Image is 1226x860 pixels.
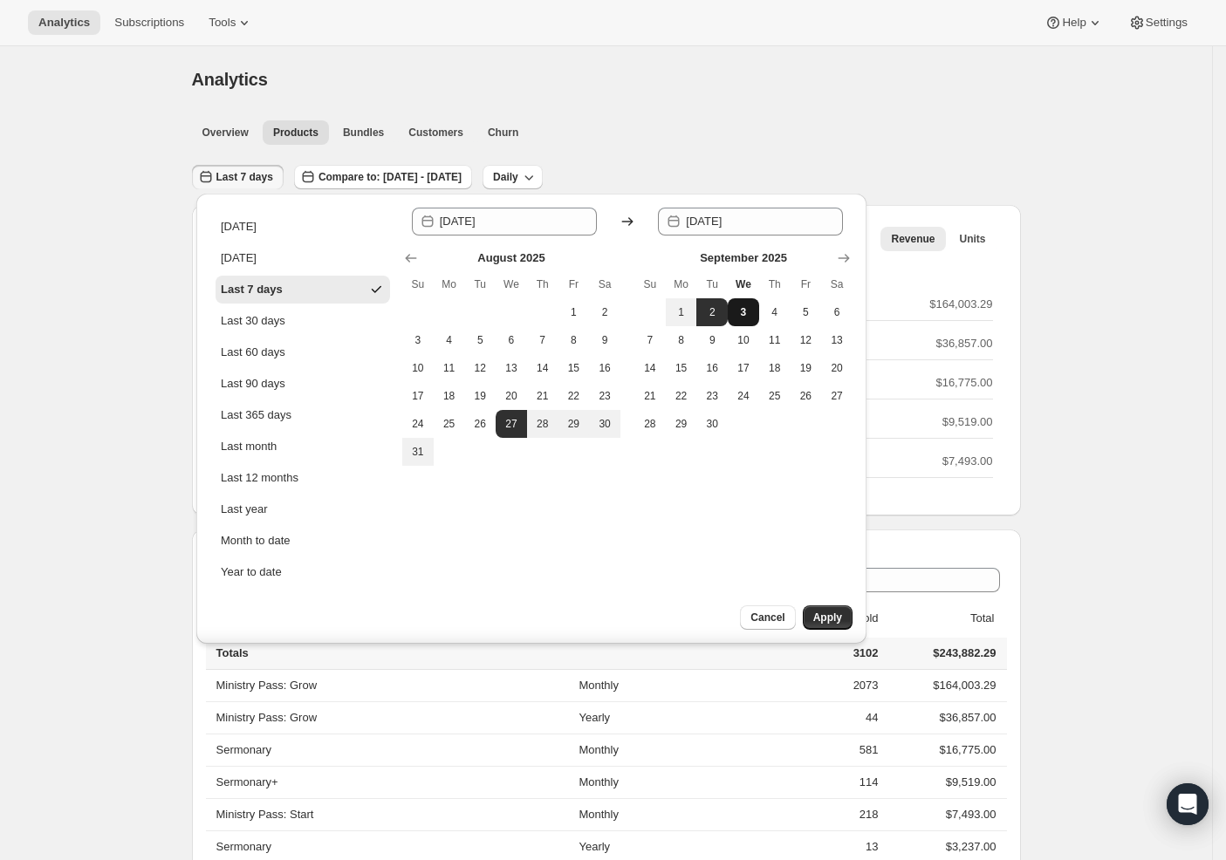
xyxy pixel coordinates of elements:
span: 26 [798,389,815,403]
button: Wednesday August 20 2025 [496,382,527,410]
button: Friday August 8 2025 [558,326,590,354]
button: Saturday August 30 2025 [589,410,620,438]
th: Tuesday [696,270,728,298]
span: Last 7 days [216,170,273,184]
button: Tuesday September 9 2025 [696,326,728,354]
button: Wednesday September 24 2025 [728,382,759,410]
p: $7,493.00 [942,453,993,470]
button: Wednesday August 6 2025 [496,326,527,354]
span: 18 [766,361,784,375]
td: 2073 [763,670,884,701]
button: Last 7 days [216,276,390,304]
th: Friday [791,270,822,298]
button: Thursday August 28 2025 [527,410,558,438]
button: Monday September 1 2025 [666,298,697,326]
th: Thursday [759,270,791,298]
span: 12 [471,361,489,375]
button: Thursday September 18 2025 [759,354,791,382]
button: Monday August 25 2025 [434,410,465,438]
span: Daily [493,170,518,184]
span: 27 [828,389,846,403]
span: Revenue [891,232,935,246]
button: Tuesday September 30 2025 [696,410,728,438]
th: Sunday [402,270,434,298]
th: Saturday [589,270,620,298]
button: Saturday August 23 2025 [589,382,620,410]
button: Apply [803,605,853,630]
button: Friday August 22 2025 [558,382,590,410]
th: Saturday [821,270,853,298]
th: Friday [558,270,590,298]
span: 28 [534,417,551,431]
button: Saturday September 6 2025 [821,298,853,326]
span: 5 [798,305,815,319]
th: Ministry Pass: Grow [206,701,574,734]
div: Last 12 months [221,469,298,487]
th: Sermonary+ [206,766,574,798]
button: Friday September 5 2025 [791,298,822,326]
button: Tuesday August 12 2025 [464,354,496,382]
button: Monday September 8 2025 [666,326,697,354]
button: Sunday August 3 2025 [402,326,434,354]
th: Sunday [634,270,666,298]
span: 3 [409,333,427,347]
span: We [503,277,520,291]
button: Tuesday August 26 2025 [464,410,496,438]
span: 23 [703,389,721,403]
span: 21 [641,389,659,403]
th: Monday [666,270,697,298]
button: Friday August 29 2025 [558,410,590,438]
span: 14 [534,361,551,375]
span: 2 [703,305,721,319]
span: 20 [503,389,520,403]
span: 4 [766,305,784,319]
th: Wednesday [728,270,759,298]
button: Settings [1118,10,1198,35]
button: Last month [216,433,390,461]
span: Customers [408,126,463,140]
button: Friday August 1 2025 [558,298,590,326]
span: We [735,277,752,291]
span: 29 [673,417,690,431]
div: Open Intercom Messenger [1167,783,1209,825]
div: Last 365 days [221,406,291,424]
div: Year to date [221,563,282,581]
button: Last 7 days [192,165,284,189]
span: 14 [641,361,659,375]
button: Sunday August 10 2025 [402,354,434,382]
span: 12 [798,333,815,347]
td: Yearly [573,701,762,734]
span: 22 [565,389,583,403]
span: Settings [1146,16,1188,30]
button: Today Wednesday September 3 2025 [728,298,759,326]
button: Saturday September 20 2025 [821,354,853,382]
button: Saturday August 16 2025 [589,354,620,382]
button: Last 30 days [216,307,390,335]
span: 10 [409,361,427,375]
button: Thursday August 14 2025 [527,354,558,382]
div: Last 60 days [221,344,285,361]
span: 19 [471,389,489,403]
button: Monday September 29 2025 [666,410,697,438]
td: Monthly [573,734,762,766]
button: [DATE] [216,244,390,272]
span: Help [1062,16,1086,30]
button: Saturday August 9 2025 [589,326,620,354]
button: Friday September 12 2025 [791,326,822,354]
button: Thursday September 25 2025 [759,382,791,410]
button: Show previous month, July 2025 [399,246,423,270]
td: 44 [763,701,884,734]
span: 4 [441,333,458,347]
button: Monday September 22 2025 [666,382,697,410]
span: 27 [503,417,520,431]
button: Saturday August 2 2025 [589,298,620,326]
span: 8 [565,333,583,347]
span: Apply [813,611,842,625]
div: [DATE] [221,218,257,235]
button: Sunday September 21 2025 [634,382,666,410]
button: Compare to: [DATE] - [DATE] [294,165,472,189]
button: Thursday August 21 2025 [527,382,558,410]
span: 15 [565,361,583,375]
span: Su [641,277,659,291]
span: 30 [703,417,721,431]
